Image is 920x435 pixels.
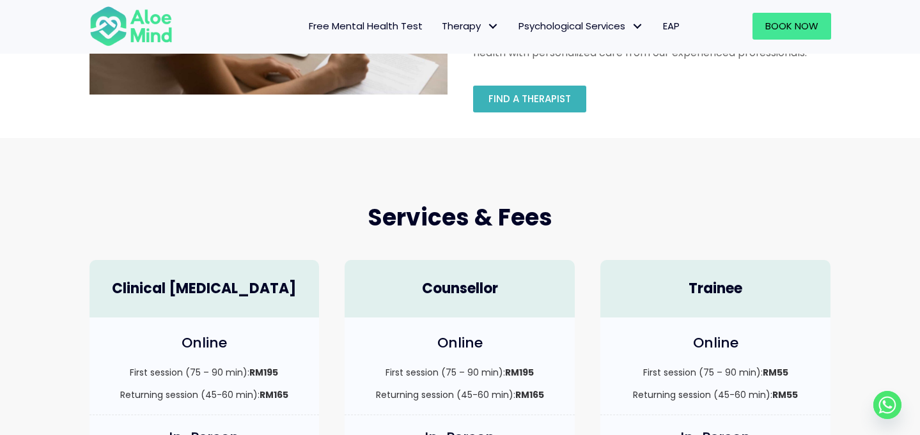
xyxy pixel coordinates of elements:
span: EAP [663,19,680,33]
strong: RM165 [515,388,544,401]
a: Free Mental Health Test [299,13,432,40]
span: Services & Fees [368,201,552,234]
span: Therapy [442,19,499,33]
strong: RM195 [505,366,534,379]
h4: Online [357,333,562,353]
nav: Menu [189,13,689,40]
a: Book Now [752,13,831,40]
h4: Counsellor [357,279,562,299]
a: TherapyTherapy: submenu [432,13,509,40]
strong: RM55 [763,366,788,379]
p: First session (75 – 90 min): [613,366,818,379]
strong: RM195 [249,366,278,379]
h4: Online [613,333,818,353]
span: Psychological Services: submenu [628,17,647,36]
a: Psychological ServicesPsychological Services: submenu [509,13,653,40]
strong: RM165 [260,388,288,401]
p: Returning session (45-60 min): [102,388,307,401]
h4: Online [102,333,307,353]
img: Aloe mind Logo [90,5,173,47]
a: Whatsapp [873,391,901,419]
h4: Trainee [613,279,818,299]
a: Find a therapist [473,86,586,112]
a: EAP [653,13,689,40]
p: Returning session (45-60 min): [613,388,818,401]
span: Book Now [765,19,818,33]
p: Returning session (45-60 min): [357,388,562,401]
span: Psychological Services [518,19,644,33]
span: Find a therapist [488,92,571,105]
strong: RM55 [772,388,798,401]
p: First session (75 – 90 min): [102,366,307,379]
p: First session (75 – 90 min): [357,366,562,379]
span: Therapy: submenu [484,17,503,36]
span: Free Mental Health Test [309,19,423,33]
h4: Clinical [MEDICAL_DATA] [102,279,307,299]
